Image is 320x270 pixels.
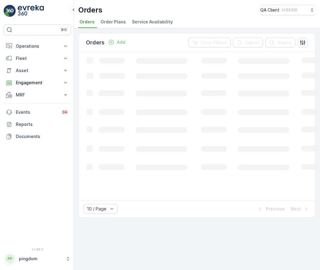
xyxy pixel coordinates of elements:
[16,121,69,127] p: Reports
[16,92,59,98] p: MRF
[16,133,69,140] p: Documents
[282,8,297,12] p: ( +03:00 )
[16,109,57,115] p: Events
[260,5,315,15] button: QA Client(+03:00)
[260,7,279,13] p: QA Client
[106,39,128,46] button: Add
[62,110,67,115] p: 34
[4,252,71,265] button: PPpingdom
[117,39,125,45] p: Add
[265,38,295,47] button: Import
[4,130,71,143] a: Documents
[201,40,227,46] p: Clear Filters
[4,106,71,118] a: Events34
[257,205,285,213] button: Previous
[278,40,292,46] p: Import
[78,5,102,15] p: Orders
[19,256,62,262] p: pingdom
[16,43,59,49] p: Operations
[80,19,94,25] span: Orders
[132,19,173,25] span: Service Availability
[266,206,285,212] p: Previous
[245,40,259,46] p: Export
[4,5,16,17] img: logo
[4,64,71,77] button: Asset
[4,247,71,251] span: v 1.49.2
[101,19,126,25] span: Order Plans
[291,206,301,212] p: Next
[86,38,105,47] p: Orders
[16,67,59,74] p: Asset
[18,5,44,17] img: logo_light-DOdMpM7g.png
[4,40,71,52] button: Operations
[290,205,310,213] button: Next
[233,38,263,47] button: Export
[4,77,71,89] button: Engagement
[16,80,59,86] p: Engagement
[4,52,71,64] button: Fleet
[5,254,15,264] div: PP
[188,38,231,47] button: Clear Filters
[16,55,59,61] p: Fleet
[4,118,71,130] a: Reports
[4,89,71,101] button: MRF
[61,27,67,32] p: ⌘B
